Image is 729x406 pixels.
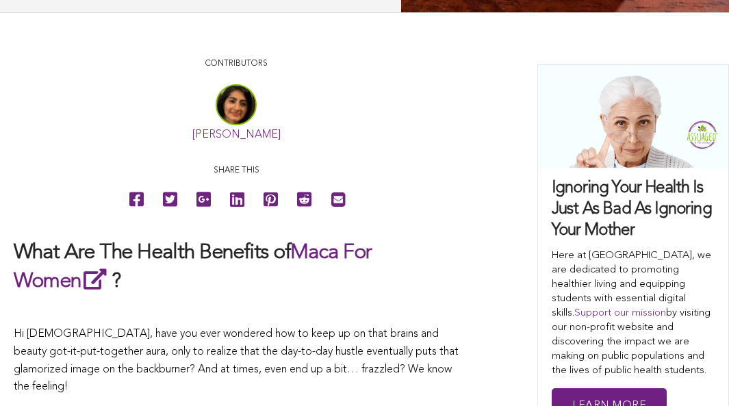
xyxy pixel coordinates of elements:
p: CONTRIBUTORS [14,58,459,71]
span: Hi [DEMOGRAPHIC_DATA], have you ever wondered how to keep up on that brains and beauty got-it-put... [14,329,459,392]
a: [PERSON_NAME] [192,129,281,140]
a: Maca For Women [14,242,372,292]
iframe: Chat Widget [661,340,729,406]
h2: What Are The Health Benefits of ? [14,240,459,295]
p: Share this [14,164,459,177]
